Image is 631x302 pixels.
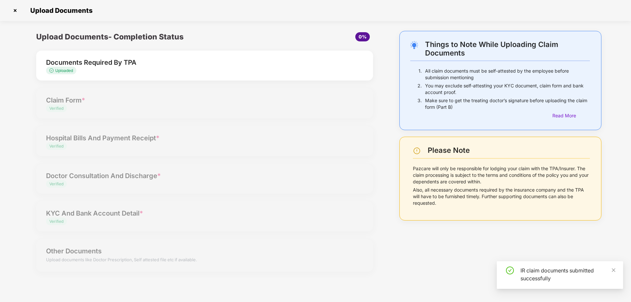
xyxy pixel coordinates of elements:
img: svg+xml;base64,PHN2ZyB4bWxucz0iaHR0cDovL3d3dy53My5vcmcvMjAwMC9zdmciIHdpZHRoPSIyNC4wOTMiIGhlaWdodD... [410,41,418,49]
span: Uploaded [55,68,73,73]
p: All claim documents must be self-attested by the employee before submission mentioning [425,68,590,81]
img: svg+xml;base64,PHN2ZyBpZD0iV2FybmluZ18tXzI0eDI0IiBkYXRhLW5hbWU9Ildhcm5pbmcgLSAyNHgyNCIgeG1sbnM9Im... [413,147,421,155]
span: close [611,268,616,272]
p: You may exclude self-attesting your KYC document, claim form and bank account proof. [425,82,590,96]
div: Read More [552,112,590,119]
p: 2. [417,82,422,96]
p: Make sure to get the treating doctor’s signature before uploading the claim form (Part B) [425,97,590,110]
img: svg+xml;base64,PHN2ZyBpZD0iQ3Jvc3MtMzJ4MzIiIHhtbG5zPSJodHRwOi8vd3d3LnczLm9yZy8yMDAwL3N2ZyIgd2lkdG... [10,5,20,16]
div: Upload Documents- Completion Status [36,31,261,43]
div: IR claim documents submitted successfully [520,267,615,282]
img: svg+xml;base64,PHN2ZyB4bWxucz0iaHR0cDovL3d3dy53My5vcmcvMjAwMC9zdmciIHdpZHRoPSIxMy4zMzMiIGhlaWdodD... [49,68,55,73]
span: check-circle [506,267,514,274]
p: 3. [417,97,422,110]
div: Documents Required By TPA [46,57,337,68]
div: Please Note [428,146,590,155]
span: Upload Documents [24,7,96,14]
p: 1. [418,68,422,81]
span: 0% [359,34,366,39]
p: Pazcare will only be responsible for lodging your claim with the TPA/Insurer. The claim processin... [413,165,590,185]
p: Also, all necessary documents required by the insurance company and the TPA will have to be furni... [413,187,590,206]
div: Things to Note While Uploading Claim Documents [425,40,590,57]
